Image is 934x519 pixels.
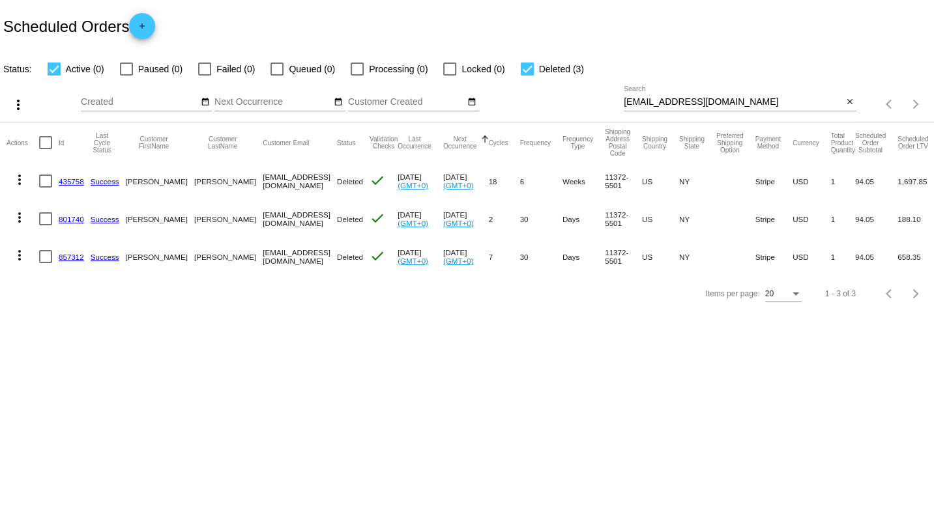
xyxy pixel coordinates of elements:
[489,162,520,200] mat-cell: 18
[263,238,337,275] mat-cell: [EMAIL_ADDRESS][DOMAIN_NAME]
[855,162,898,200] mat-cell: 94.05
[398,257,428,265] a: (GMT+0)
[370,123,398,162] mat-header-cell: Validation Checks
[831,238,855,275] mat-cell: 1
[831,123,855,162] mat-header-cell: Total Product Quantity
[562,238,605,275] mat-cell: Days
[605,200,642,238] mat-cell: 11372-5501
[134,21,150,37] mat-icon: add
[679,135,705,150] button: Change sorting for ShippingState
[831,162,855,200] mat-cell: 1
[398,200,443,238] mat-cell: [DATE]
[12,172,27,188] mat-icon: more_vert
[348,97,465,107] input: Customer Created
[765,289,774,298] span: 20
[337,177,363,186] span: Deleted
[59,215,84,223] a: 801740
[443,135,477,150] button: Change sorting for NextOccurrenceUtc
[12,247,27,263] mat-icon: more_vert
[370,210,385,226] mat-icon: check
[461,61,504,77] span: Locked (0)
[398,135,431,150] button: Change sorting for LastOccurrenceUtc
[214,97,332,107] input: Next Occurrence
[825,289,856,298] div: 1 - 3 of 3
[489,200,520,238] mat-cell: 2
[10,97,26,113] mat-icon: more_vert
[7,123,39,162] mat-header-cell: Actions
[755,135,780,150] button: Change sorting for PaymentMethod.Type
[539,61,584,77] span: Deleted (3)
[443,162,489,200] mat-cell: [DATE]
[126,238,194,275] mat-cell: [PERSON_NAME]
[3,13,155,39] h2: Scheduled Orders
[520,139,551,147] button: Change sorting for Frequency
[289,61,335,77] span: Queued (0)
[898,135,928,150] button: Change sorting for LifetimeValue
[605,128,630,157] button: Change sorting for ShippingPostcode
[370,248,385,264] mat-icon: check
[91,215,119,223] a: Success
[370,173,385,188] mat-icon: check
[605,162,642,200] mat-cell: 11372-5501
[12,210,27,225] mat-icon: more_vert
[337,215,363,223] span: Deleted
[337,139,355,147] button: Change sorting for Status
[755,162,792,200] mat-cell: Stripe
[398,162,443,200] mat-cell: [DATE]
[369,61,428,77] span: Processing (0)
[679,162,716,200] mat-cell: NY
[562,135,593,150] button: Change sorting for FrequencyType
[855,200,898,238] mat-cell: 94.05
[194,200,263,238] mat-cell: [PERSON_NAME]
[194,135,251,150] button: Change sorting for CustomerLastName
[642,162,679,200] mat-cell: US
[263,200,337,238] mat-cell: [EMAIL_ADDRESS][DOMAIN_NAME]
[59,253,84,261] a: 857312
[489,139,508,147] button: Change sorting for Cycles
[489,238,520,275] mat-cell: 7
[126,200,194,238] mat-cell: [PERSON_NAME]
[843,96,856,109] button: Clear
[398,181,428,189] a: (GMT+0)
[855,238,898,275] mat-cell: 94.05
[201,97,210,107] mat-icon: date_range
[443,238,489,275] mat-cell: [DATE]
[59,139,64,147] button: Change sorting for Id
[605,238,642,275] mat-cell: 11372-5501
[642,238,679,275] mat-cell: US
[3,64,32,74] span: Status:
[562,162,605,200] mat-cell: Weeks
[443,181,474,189] a: (GMT+0)
[903,91,929,117] button: Next page
[793,200,831,238] mat-cell: USD
[877,281,903,307] button: Previous page
[755,238,792,275] mat-cell: Stripe
[831,200,855,238] mat-cell: 1
[642,200,679,238] mat-cell: US
[59,177,84,186] a: 435758
[263,139,309,147] button: Change sorting for CustomerEmail
[91,132,114,154] button: Change sorting for LastProcessingCycleId
[642,135,667,150] button: Change sorting for ShippingCountry
[755,200,792,238] mat-cell: Stripe
[562,200,605,238] mat-cell: Days
[793,238,831,275] mat-cell: USD
[337,253,363,261] span: Deleted
[443,219,474,227] a: (GMT+0)
[194,162,263,200] mat-cell: [PERSON_NAME]
[520,238,562,275] mat-cell: 30
[855,132,886,154] button: Change sorting for Subtotal
[765,290,802,299] mat-select: Items per page:
[679,238,716,275] mat-cell: NY
[793,162,831,200] mat-cell: USD
[443,200,489,238] mat-cell: [DATE]
[845,97,854,107] mat-icon: close
[66,61,104,77] span: Active (0)
[91,177,119,186] a: Success
[716,132,744,154] button: Change sorting for PreferredShippingOption
[398,238,443,275] mat-cell: [DATE]
[467,97,476,107] mat-icon: date_range
[624,97,843,107] input: Search
[334,97,343,107] mat-icon: date_range
[216,61,255,77] span: Failed (0)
